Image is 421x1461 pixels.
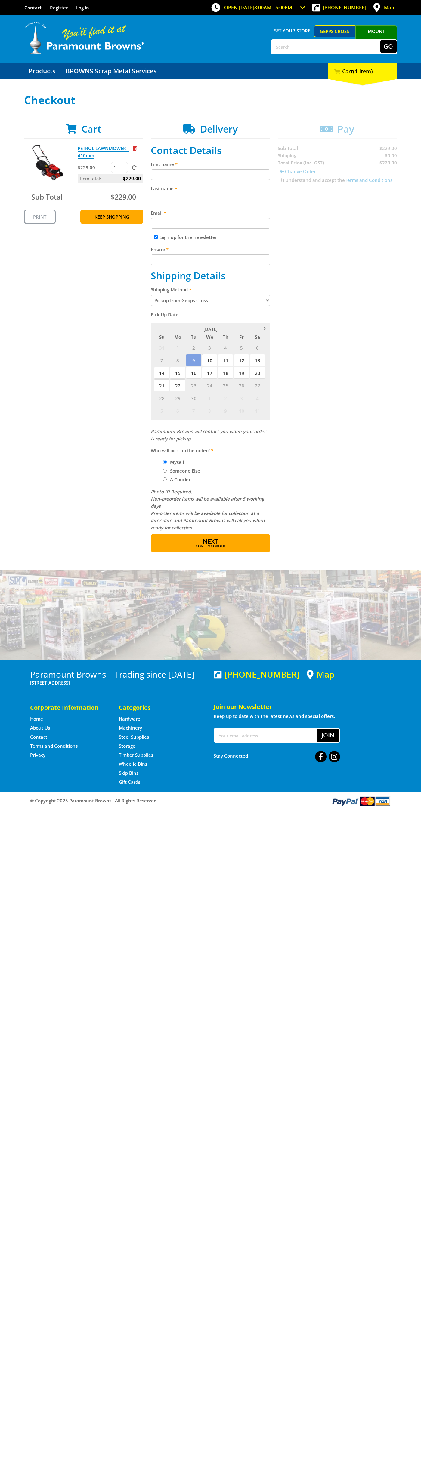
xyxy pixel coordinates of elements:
[78,145,129,159] a: PETROL LAWNMOWER - 410mm
[328,63,397,79] div: Cart
[202,367,217,379] span: 17
[30,716,43,722] a: Go to the Home page
[163,477,167,481] input: Please select who will pick up the order.
[250,392,265,404] span: 4
[151,428,266,442] em: Paramount Browns will contact you when your order is ready for pickup
[250,367,265,379] span: 20
[186,392,201,404] span: 30
[119,716,140,722] a: Go to the Hardware page
[164,544,257,548] span: Confirm order
[234,354,249,366] span: 12
[202,342,217,354] span: 3
[224,4,292,11] span: OPEN [DATE]
[30,734,47,740] a: Go to the Contact page
[151,185,270,192] label: Last name
[76,5,89,11] a: Log in
[82,122,101,135] span: Cart
[203,537,218,545] span: Next
[30,669,208,679] h3: Paramount Browns' - Trading since [DATE]
[186,333,201,341] span: Tu
[123,174,141,183] span: $229.00
[154,379,169,391] span: 21
[151,270,270,281] h2: Shipping Details
[254,4,292,11] span: 8:00am - 5:00pm
[214,749,340,763] div: Stay Connected
[380,40,397,53] button: Go
[250,379,265,391] span: 27
[218,392,233,404] span: 2
[151,145,270,156] h2: Contact Details
[78,164,110,171] p: $229.00
[218,342,233,354] span: 4
[151,447,270,454] label: Who will pick up the order?
[30,703,107,712] h5: Corporate Information
[186,354,201,366] span: 9
[202,392,217,404] span: 1
[307,669,334,679] a: View a map of Gepps Cross location
[218,333,233,341] span: Th
[151,209,270,216] label: Email
[119,770,138,776] a: Go to the Skip Bins page
[119,752,153,758] a: Go to the Timber Supplies page
[218,379,233,391] span: 25
[317,729,339,742] button: Join
[186,379,201,391] span: 23
[218,354,233,366] span: 11
[186,342,201,354] span: 2
[203,326,218,332] span: [DATE]
[202,354,217,366] span: 10
[168,457,186,467] label: Myself
[30,743,78,749] a: Go to the Terms and Conditions page
[355,25,397,48] a: Mount [PERSON_NAME]
[170,405,185,417] span: 6
[202,333,217,341] span: We
[154,342,169,354] span: 31
[160,234,217,240] label: Sign up for the newsletter
[119,725,142,731] a: Go to the Machinery page
[214,712,391,720] p: Keep up to date with the latest news and special offers.
[170,367,185,379] span: 15
[151,254,270,265] input: Please enter your telephone number.
[24,5,42,11] a: Go to the Contact page
[151,218,270,229] input: Please enter your email address.
[151,286,270,293] label: Shipping Method
[214,669,299,679] div: [PHONE_NUMBER]
[154,354,169,366] span: 7
[250,354,265,366] span: 13
[170,392,185,404] span: 29
[214,703,391,711] h5: Join our Newsletter
[202,405,217,417] span: 8
[119,703,196,712] h5: Categories
[234,333,249,341] span: Fr
[31,192,62,202] span: Sub Total
[30,679,208,686] p: [STREET_ADDRESS]
[119,761,147,767] a: Go to the Wheelie Bins page
[218,405,233,417] span: 9
[24,795,397,807] div: ® Copyright 2025 Paramount Browns'. All Rights Reserved.
[24,210,56,224] a: Print
[30,145,66,181] img: PETROL LAWNMOWER - 410mm
[218,367,233,379] span: 18
[80,210,143,224] a: Keep Shopping
[24,63,60,79] a: Go to the Products page
[151,295,270,306] select: Please select a shipping method.
[133,145,137,151] a: Remove from cart
[234,367,249,379] span: 19
[234,405,249,417] span: 10
[119,743,135,749] a: Go to the Storage page
[234,392,249,404] span: 3
[202,379,217,391] span: 24
[200,122,238,135] span: Delivery
[119,734,149,740] a: Go to the Steel Supplies page
[186,367,201,379] span: 16
[170,333,185,341] span: Mo
[163,460,167,464] input: Please select who will pick up the order.
[314,25,355,37] a: Gepps Cross
[154,405,169,417] span: 5
[250,333,265,341] span: Sa
[24,94,397,106] h1: Checkout
[24,21,144,54] img: Paramount Browns'
[250,405,265,417] span: 11
[119,779,140,785] a: Go to the Gift Cards page
[151,169,270,180] input: Please enter your first name.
